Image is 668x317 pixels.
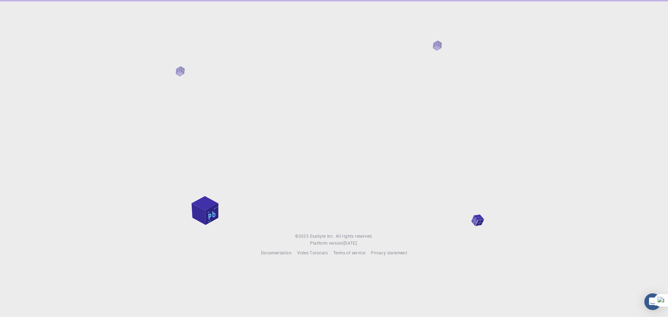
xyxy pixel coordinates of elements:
span: Terms of service [333,250,365,255]
a: Video Tutorials [297,249,328,256]
span: [DATE] . [343,240,358,246]
span: © 2025 [295,233,310,240]
a: Documentation [261,249,292,256]
span: Platform version [310,240,343,247]
a: [DATE]. [343,240,358,247]
span: Documentation [261,250,292,255]
div: Open Intercom Messenger [644,293,661,310]
a: Privacy statement [371,249,407,256]
span: All rights reserved. [336,233,373,240]
a: Exabyte Inc. [310,233,334,240]
span: Exabyte Inc. [310,233,334,239]
a: Terms of service [333,249,365,256]
span: Video Tutorials [297,250,328,255]
span: Privacy statement [371,250,407,255]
